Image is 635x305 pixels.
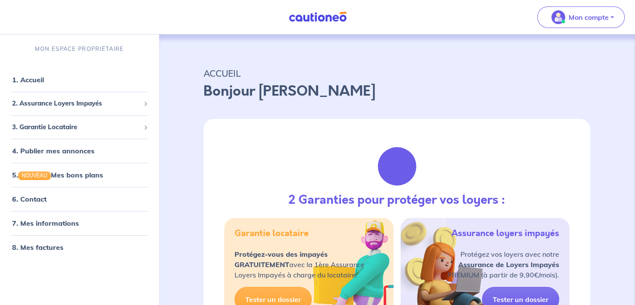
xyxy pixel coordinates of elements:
p: ACCUEIL [203,65,590,81]
a: 4. Publier mes annonces [12,146,94,155]
img: illu_account_valid_menu.svg [551,10,565,24]
h5: Assurance loyers impayés [451,228,559,239]
img: Cautioneo [285,12,350,22]
div: 4. Publier mes annonces [3,142,155,159]
span: 3. Garantie Locataire [12,122,140,132]
div: 8. Mes factures [3,239,155,256]
strong: Protégez-vous des impayés GRATUITEMENT [235,250,328,269]
a: 7. Mes informations [12,219,79,227]
p: Mon compte [569,12,609,22]
strong: Assurance de Loyers Impayés [458,260,559,269]
p: MON ESPACE PROPRIÉTAIRE [35,45,124,53]
div: 1. Accueil [3,71,155,88]
a: 5.NOUVEAUMes bons plans [12,171,103,179]
a: 8. Mes factures [12,243,63,252]
span: 2. Assurance Loyers Impayés [12,99,140,109]
p: Bonjour [PERSON_NAME] [203,81,590,102]
div: 5.NOUVEAUMes bons plans [3,166,155,184]
a: 6. Contact [12,195,47,203]
h5: Garantie locataire [235,228,309,239]
div: 6. Contact [3,190,155,208]
a: 1. Accueil [12,75,44,84]
div: 2. Assurance Loyers Impayés [3,95,155,112]
img: justif-loupe [374,143,420,190]
div: 3. Garantie Locataire [3,119,155,136]
button: illu_account_valid_menu.svgMon compte [537,6,625,28]
div: 7. Mes informations [3,215,155,232]
p: avec la 1ère Assurance Loyers Impayés à charge du locataire. [235,249,365,280]
h3: 2 Garanties pour protéger vos loyers : [288,193,505,208]
p: Protégez vos loyers avec notre PREMIUM (à partir de 9,90€/mois). [447,249,559,280]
